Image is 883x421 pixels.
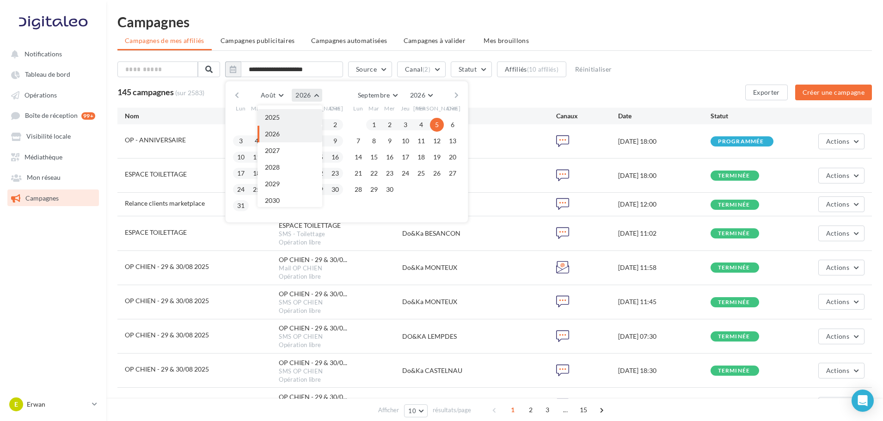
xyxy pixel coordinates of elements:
div: SMS OP CHIEN [279,367,402,376]
button: 24 [234,183,248,196]
span: E [14,400,18,409]
div: DO&KA LEMPDES [402,332,556,341]
button: 16 [328,150,342,164]
button: 2026 [292,89,322,102]
button: 28 [351,183,365,196]
div: terminée [718,173,750,179]
button: 14 [351,150,365,164]
button: Réinitialiser [571,64,616,75]
div: Date [618,111,711,121]
div: Do&Ka BESANCON [402,137,556,146]
span: Actions [826,171,849,179]
button: Actions [818,226,865,241]
div: Do&Ka CASTELNAU [402,200,556,209]
span: Lun [236,104,246,112]
span: [PERSON_NAME] [413,104,461,112]
button: 31 [234,199,248,213]
span: Dim [447,104,458,112]
span: Dim [330,104,341,112]
button: 11 [414,134,428,148]
span: Relance clients marketplace [125,199,205,207]
span: Campagnes à valider [404,36,466,45]
div: terminée [718,368,750,374]
button: Actions [818,397,865,413]
div: terminée [718,299,750,305]
div: Statut [711,111,803,121]
div: Opération libre [279,341,402,349]
div: terminée [718,265,750,271]
span: 145 campagnes [117,87,174,97]
button: Statut [451,61,492,77]
button: 17 [399,150,412,164]
button: 23 [328,166,342,180]
span: Campagnes [25,194,59,202]
span: Lun [353,104,363,112]
span: Mer [267,104,278,112]
button: 10 [234,150,248,164]
span: OP CHIEN - 29 & 30/08 2025 [125,262,209,270]
span: (2) [423,66,430,73]
button: 9 [383,134,397,148]
span: OP CHIEN - 29 & 30/08 2025 [125,297,209,305]
div: Do&Ka BESANCON [402,229,556,238]
div: Canaux [556,111,618,121]
button: 2025 [258,109,322,126]
button: Source [348,61,392,77]
span: Afficher [378,406,399,415]
span: 3 [540,403,555,417]
span: OP - ANNIVERSAIRE [125,136,186,144]
span: Campagnes publicitaires [221,37,295,44]
div: Nom [125,111,279,121]
button: 26 [430,166,444,180]
button: 16 [383,150,397,164]
div: 99+ [81,112,95,120]
a: Tableau de bord [6,66,101,82]
span: Mar [251,104,262,112]
a: E Erwan [7,396,99,413]
button: Exporter [745,85,788,100]
span: OP CHIEN - 29 & 30/0... [279,255,347,264]
span: Médiathèque [25,153,62,161]
button: 2028 [258,159,322,176]
span: Jeu [401,104,410,112]
a: Opérations [6,86,101,103]
button: 2 [328,118,342,132]
span: 2 [523,403,538,417]
a: Boîte de réception 99+ [6,107,101,124]
button: 30 [328,183,342,196]
span: Actions [826,298,849,305]
div: Open Intercom Messenger [852,390,874,412]
button: 2027 [258,142,322,159]
div: [DATE] 11:58 [618,263,711,272]
button: 3 [399,118,412,132]
button: Actions [818,363,865,378]
button: 4 [414,118,428,132]
span: Campagnes automatisées [311,37,387,44]
span: 15 [576,403,591,417]
div: terminée [718,202,750,208]
span: Jeu [283,104,293,112]
button: 18 [414,150,428,164]
span: Actions [826,229,849,237]
span: 2026 [295,91,311,99]
button: 10 [399,134,412,148]
a: Médiathèque [6,148,101,165]
div: Affilié [402,111,556,121]
button: 25 [414,166,428,180]
span: 2026 [265,130,280,138]
div: SMS OP CHIEN [279,333,402,341]
button: 2029 [258,176,322,192]
button: 30 [383,183,397,196]
button: 25 [250,183,264,196]
button: Actions [818,168,865,183]
div: [DATE] 18:00 [618,171,711,180]
div: Opération libre [279,238,402,247]
div: Do&Ka BESANCON [402,171,556,180]
span: Actions [826,263,849,271]
div: Opération libre [279,307,402,315]
button: Août [257,89,287,102]
span: Mon réseau [27,174,61,182]
button: 2026 [258,126,322,142]
a: Mon réseau [6,169,101,185]
span: Septembre [358,91,390,99]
